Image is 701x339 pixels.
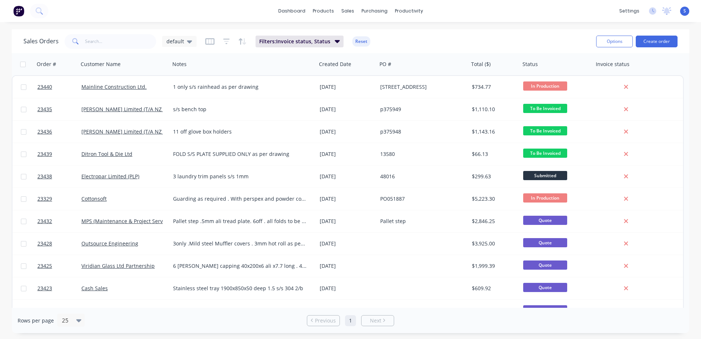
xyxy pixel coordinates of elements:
a: 23329 [37,188,81,210]
div: Created Date [319,61,351,68]
div: $3,925.00 [472,240,515,247]
a: 23422 [37,300,81,322]
a: 23438 [37,165,81,187]
div: purchasing [358,6,391,17]
div: Order # [37,61,56,68]
span: Quote [523,283,567,292]
div: Invoice status [596,61,630,68]
div: [DATE] [320,240,374,247]
div: 3 laundry trim panels s/s 1mm [173,173,307,180]
a: 23436 [37,121,81,143]
div: Customer Name [81,61,121,68]
button: Reset [352,36,370,47]
a: Next page [361,317,394,324]
a: 23435 [37,98,81,120]
span: Submitted [523,171,567,180]
div: products [309,6,338,17]
div: Pallet step [380,218,462,225]
button: Options [596,36,633,47]
div: Total ($) [471,61,491,68]
div: 1 only s/s rainhead as per drawing [173,83,307,91]
span: To Be Invoiced [523,104,567,113]
a: Cash Sales [81,285,108,292]
span: Quote [523,260,567,270]
div: Guarding as required . With perspex and powder coated [173,195,307,203]
div: 11 off glove box holders [173,128,307,135]
div: [DATE] [320,285,374,292]
ul: Pagination [304,315,397,326]
div: $66.13 [472,150,515,158]
div: 13580 [380,150,462,158]
span: Next [370,317,381,324]
div: sales [338,6,358,17]
div: $734.77 [472,83,515,91]
button: Filters:Invoice status, Status [256,36,344,47]
div: 3only .Mild steel Muffler covers . 3mm hot roll as per drawings .Painting is up to customer to so... [173,240,307,247]
div: [DATE] [320,173,374,180]
div: Pallet step .5mm ali tread plate. 6off . all folds to be 90 degrees as our press will not over be... [173,218,307,225]
span: default [166,37,184,45]
div: $377.70 [472,307,515,314]
span: 23432 [37,218,52,225]
a: Ditron Tool & Die Ltd [81,150,132,157]
div: [DATE] [320,218,374,225]
img: Factory [13,6,24,17]
div: $299.63 [472,173,515,180]
div: [DATE] [320,150,374,158]
div: $1,143.16 [472,128,515,135]
span: 23436 [37,128,52,135]
div: PO # [379,61,391,68]
div: [DATE] [320,262,374,270]
span: Rows per page [18,317,54,324]
span: 23439 [37,150,52,158]
div: [DATE] [320,307,374,314]
div: settings [616,6,643,17]
span: 23435 [37,106,52,113]
span: 23423 [37,285,52,292]
span: 23428 [37,240,52,247]
div: [DATE] [320,106,374,113]
span: Quote [523,216,567,225]
div: 12 OFF 30X30X1.5 S/ 304 ANGLES [173,307,307,314]
span: 23329 [37,195,52,203]
span: To Be Invoiced [523,149,567,158]
div: [DATE] [320,83,374,91]
a: 23440 [37,76,81,98]
a: 23428 [37,233,81,255]
span: Previous [315,317,336,324]
span: 23422 [37,307,52,314]
div: p375949 [380,106,462,113]
a: Viridian Glass Ltd Partnership [81,262,155,269]
a: Outsource Engineering [81,240,138,247]
a: Cottonsoft [81,195,107,202]
div: $2,846.25 [472,218,515,225]
input: Search... [85,34,157,49]
span: To Be Invoiced [523,126,567,135]
span: Quote [523,305,567,314]
div: [DATE] [320,128,374,135]
div: Status [522,61,538,68]
button: Create order [636,36,678,47]
a: [PERSON_NAME] Limited (T/A NZ Creameries) [81,128,193,135]
a: Electropar Limited (PLP) [81,173,139,180]
div: Notes [172,61,187,68]
div: productivity [391,6,427,17]
a: Page 1 is your current page [345,315,356,326]
div: PO051887 [380,195,462,203]
div: 48016 [380,173,462,180]
span: S [683,8,686,14]
a: 23423 [37,277,81,299]
div: Stainless steel tray 1900x850x50 deep 1.5 s/s 304 2/b [173,285,307,292]
h1: Sales Orders [23,38,59,45]
a: dashboard [275,6,309,17]
a: Previous page [307,317,340,324]
a: Mainline Construction Ltd. [81,83,147,90]
span: In Production [523,81,567,91]
div: $1,999.39 [472,262,515,270]
span: Filters: Invoice status, Status [259,38,330,45]
span: 23425 [37,262,52,270]
span: Quote [523,238,567,247]
div: $1,110.10 [472,106,515,113]
div: $5,223.30 [472,195,515,203]
div: 6 [PERSON_NAME] capping 40x200x6 ali x7.7 long . 40x40x6 ali angle 7.7 long . no holes and no pow... [173,262,307,270]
